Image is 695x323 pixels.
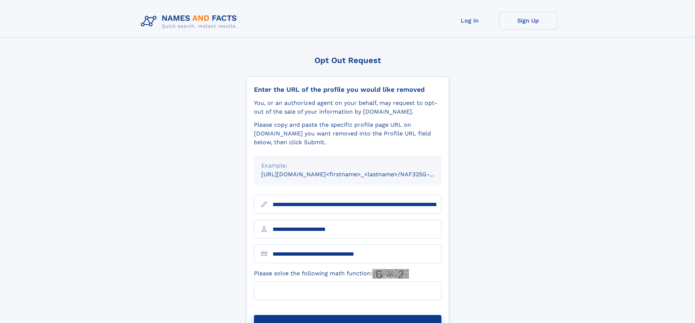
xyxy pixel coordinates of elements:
div: You, or an authorized agent on your behalf, may request to opt-out of the sale of your informatio... [254,99,441,116]
a: Log In [441,12,499,29]
img: Logo Names and Facts [138,12,243,31]
div: Opt Out Request [246,56,449,65]
div: Enter the URL of the profile you would like removed [254,86,441,94]
div: Example: [261,161,434,170]
small: [URL][DOMAIN_NAME]<firstname>_<lastname>/NAF325G-xxxxxxxx [261,171,455,178]
a: Sign Up [499,12,557,29]
div: Please copy and paste the specific profile page URL on [DOMAIN_NAME] you want removed into the Pr... [254,121,441,147]
label: Please solve the following math function: [254,269,409,279]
